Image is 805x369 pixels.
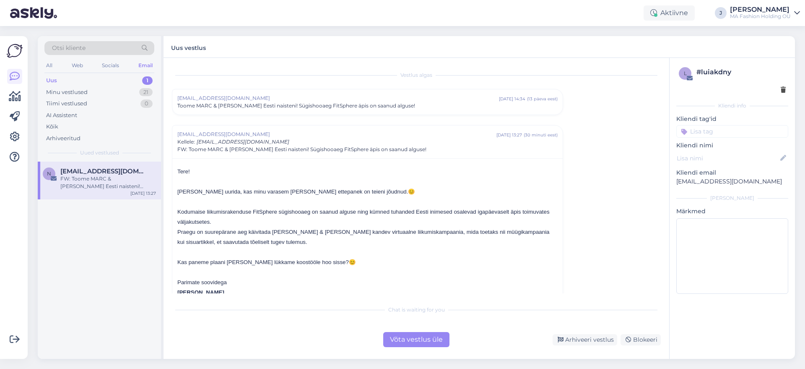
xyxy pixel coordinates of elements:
[80,149,119,157] span: Uued vestlused
[177,229,550,245] span: Praegu on suurepärane aeg käivitada [PERSON_NAME] & [PERSON_NAME] kandev virtuaalne liikumiskampa...
[46,123,58,131] div: Kõik
[676,168,788,177] p: Kliendi email
[177,188,408,195] span: [PERSON_NAME] uurida, kas minu varasem [PERSON_NAME] ettepanek on teieni jõudnud.
[177,279,227,285] span: Parimate soovidega
[408,188,415,195] span: 😊
[7,43,23,59] img: Askly Logo
[730,6,800,20] a: [PERSON_NAME]MA Fashion Holding OÜ
[730,13,791,20] div: MA Fashion Holding OÜ
[47,170,51,177] span: n
[696,67,786,77] div: # luiakdny
[715,7,727,19] div: J
[197,139,289,145] span: [EMAIL_ADDRESS][DOMAIN_NAME]
[684,70,687,76] span: l
[172,306,661,314] div: Chat is waiting for you
[46,88,88,97] div: Minu vestlused
[177,209,550,225] span: Kodumaise liikumisrakenduse FitSphere sügishooaeg on saanud alguse ning kümned tuhanded Eesti ini...
[496,132,522,138] div: [DATE] 13:27
[676,177,788,186] p: [EMAIL_ADDRESS][DOMAIN_NAME]
[46,99,87,108] div: Tiimi vestlused
[46,134,80,143] div: Arhiveeritud
[677,154,779,163] input: Lisa nimi
[139,88,153,97] div: 21
[177,146,426,153] span: FW: Toome MARC & [PERSON_NAME] Eesti naisteni! Sügishooaeg FitSphere äpis on saanud alguse!
[499,96,525,102] div: [DATE] 14:34
[676,125,788,138] input: Lisa tag
[177,289,224,296] span: [PERSON_NAME]
[349,259,356,265] span: 😊
[676,115,788,123] p: Kliendi tag'id
[44,60,54,71] div: All
[172,71,661,79] div: Vestlus algas
[130,190,156,196] div: [DATE] 13:27
[676,194,788,202] div: [PERSON_NAME]
[177,139,195,145] span: Kellele :
[137,60,154,71] div: Email
[383,332,449,347] div: Võta vestlus üle
[621,334,661,345] div: Blokeeri
[46,111,77,120] div: AI Assistent
[527,96,558,102] div: ( 13 päeva eest )
[676,102,788,110] div: Kliendi info
[60,167,148,175] span: normanvihul@thefitsphere.com
[177,131,496,138] span: [EMAIL_ADDRESS][DOMAIN_NAME]
[524,132,558,138] div: ( 30 minuti eest )
[644,5,695,21] div: Aktiivne
[171,41,206,52] label: Uus vestlus
[676,207,788,216] p: Märkmed
[177,94,499,102] span: [EMAIL_ADDRESS][DOMAIN_NAME]
[730,6,791,13] div: [PERSON_NAME]
[70,60,85,71] div: Web
[100,60,121,71] div: Socials
[676,141,788,150] p: Kliendi nimi
[46,76,57,85] div: Uus
[52,44,86,52] span: Otsi kliente
[60,175,156,190] div: FW: Toome MARC & [PERSON_NAME] Eesti naisteni! Sügishooaeg FitSphere äpis on saanud alguse!
[140,99,153,108] div: 0
[177,259,349,265] span: Kas paneme plaani [PERSON_NAME] lükkame koostööle hoo sisse?
[177,102,415,110] span: Toome MARC & [PERSON_NAME] Eesti naisteni! Sügishooaeg FitSphere äpis on saanud alguse!
[142,76,153,85] div: 1
[177,168,190,175] span: Tere!
[553,334,617,345] div: Arhiveeri vestlus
